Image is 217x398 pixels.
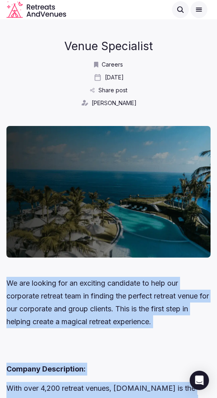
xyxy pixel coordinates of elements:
[6,1,66,18] a: Visit the homepage
[190,371,209,390] div: Open Intercom Messenger
[6,126,211,258] img: Venue Specialist
[6,277,211,328] p: We are looking for an exciting candidate to help our corporate retreat team in finding the perfec...
[92,99,137,107] span: [PERSON_NAME]
[6,39,211,54] h1: Venue Specialist
[80,99,137,107] a: [PERSON_NAME]
[102,61,123,69] span: Careers
[98,86,127,94] span: Share post
[6,365,86,373] strong: Company Description:
[6,1,66,18] svg: Retreats and Venues company logo
[94,61,123,69] a: Careers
